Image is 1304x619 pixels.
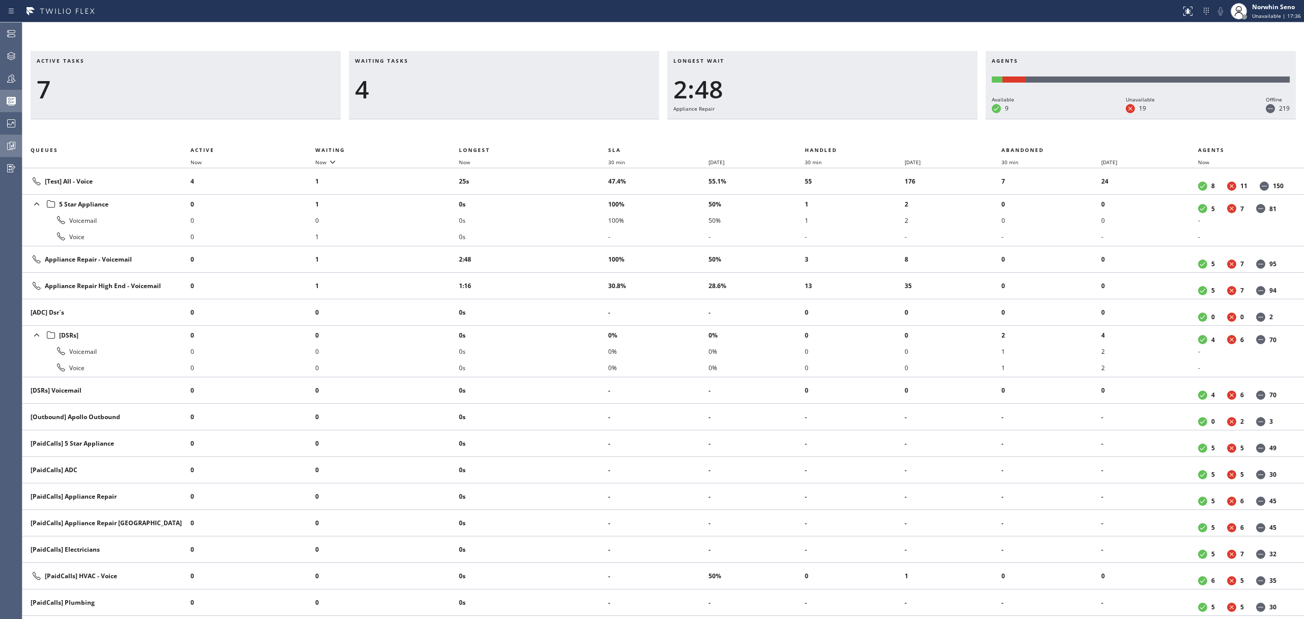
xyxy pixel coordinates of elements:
[905,251,1001,268] li: 8
[1240,550,1244,558] dd: 7
[709,327,805,343] li: 0%
[1198,159,1209,166] span: Now
[1198,444,1207,453] dt: Available
[315,228,459,245] li: 1
[1211,182,1215,190] dd: 8
[1256,313,1265,322] dt: Offline
[805,278,905,294] li: 13
[709,173,805,190] li: 55.1%
[1240,523,1244,532] dd: 6
[1269,313,1273,321] dd: 2
[905,359,1001,376] li: 0
[1198,335,1207,344] dt: Available
[1211,260,1215,268] dd: 5
[1101,228,1198,245] li: -
[191,251,315,268] li: 0
[1198,228,1292,245] li: -
[1256,391,1265,400] dt: Offline
[459,409,608,425] li: 0s
[805,343,905,359] li: 0
[31,545,182,554] div: [PaidCalls] Electricians
[805,251,905,268] li: 3
[608,278,708,294] li: 30.8%
[315,382,459,399] li: 0
[1211,523,1215,532] dd: 5
[1227,470,1236,479] dt: Unavailable
[1269,523,1276,532] dd: 45
[1101,359,1198,376] li: 2
[1025,76,1290,83] div: Offline: 219
[1240,286,1244,295] dd: 7
[992,76,1002,83] div: Available: 9
[191,462,315,478] li: 0
[805,382,905,399] li: 0
[1256,523,1265,532] dt: Offline
[1211,313,1215,321] dd: 0
[608,159,625,166] span: 30 min
[805,568,905,584] li: 0
[1101,251,1198,268] li: 0
[191,343,315,359] li: 0
[709,196,805,212] li: 50%
[459,382,608,399] li: 0s
[1269,336,1276,344] dd: 70
[31,345,182,357] div: Voicemail
[608,435,708,452] li: -
[191,304,315,321] li: 0
[315,359,459,376] li: 0
[1001,462,1101,478] li: -
[1227,286,1236,295] dt: Unavailable
[191,173,315,190] li: 4
[905,228,1001,245] li: -
[459,327,608,343] li: 0s
[1001,146,1044,153] span: Abandoned
[905,327,1001,343] li: 0
[1001,382,1101,399] li: 0
[1198,417,1207,426] dt: Available
[191,382,315,399] li: 0
[805,173,905,190] li: 55
[805,304,905,321] li: 0
[459,541,608,558] li: 0s
[1101,409,1198,425] li: -
[315,409,459,425] li: 0
[1211,204,1215,213] dd: 5
[459,251,608,268] li: 2:48
[315,304,459,321] li: 0
[355,74,653,104] div: 4
[1198,313,1207,322] dt: Available
[709,343,805,359] li: 0%
[1198,286,1207,295] dt: Available
[1211,336,1215,344] dd: 4
[191,515,315,531] li: 0
[191,159,202,166] span: Now
[31,308,182,317] div: [ADC] Dsr`s
[1001,541,1101,558] li: -
[459,228,608,245] li: 0s
[459,212,608,228] li: 0s
[1211,286,1215,295] dd: 5
[1269,391,1276,399] dd: 70
[191,278,315,294] li: 0
[1256,204,1265,213] dt: Offline
[37,57,85,64] span: Active tasks
[1269,260,1276,268] dd: 95
[1198,204,1207,213] dt: Available
[805,462,905,478] li: -
[1001,327,1101,343] li: 2
[1269,497,1276,505] dd: 45
[709,382,805,399] li: -
[1266,95,1290,104] div: Offline
[315,327,459,343] li: 0
[1211,497,1215,505] dd: 5
[1001,359,1101,376] li: 1
[1240,417,1244,426] dd: 2
[31,412,182,421] div: [Outbound] Apollo Outbound
[31,439,182,448] div: [PaidCalls] 5 Star Appliance
[315,488,459,505] li: 0
[1005,104,1009,113] dd: 9
[1252,3,1301,11] div: Norwhin Seno
[709,304,805,321] li: -
[1198,523,1207,532] dt: Available
[1101,304,1198,321] li: 0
